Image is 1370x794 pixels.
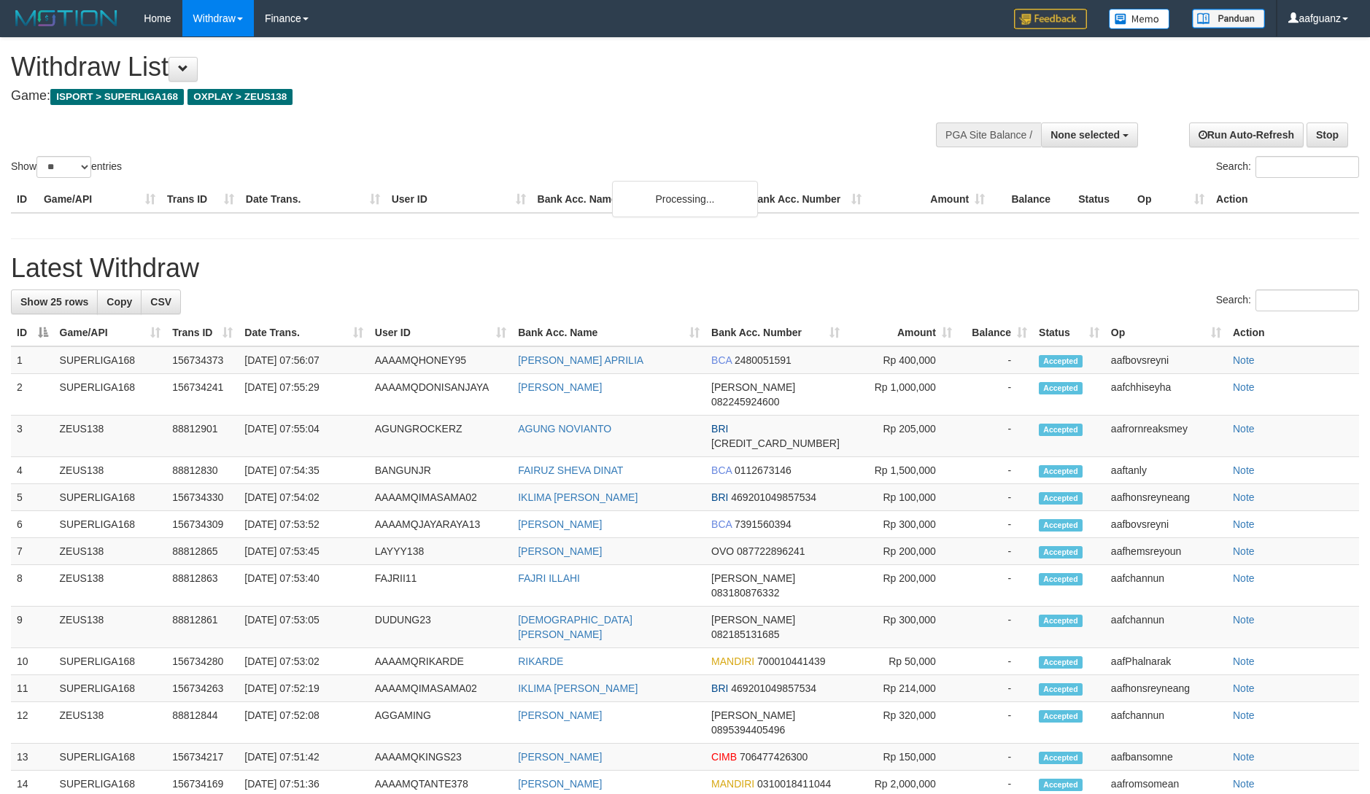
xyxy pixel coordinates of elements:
[1233,682,1255,694] a: Note
[958,511,1033,538] td: -
[166,565,239,607] td: 88812863
[958,346,1033,374] td: -
[958,607,1033,648] td: -
[1233,614,1255,626] a: Note
[958,538,1033,565] td: -
[1233,381,1255,393] a: Note
[54,648,167,675] td: SUPERLIGA168
[1105,565,1227,607] td: aafchannun
[518,545,602,557] a: [PERSON_NAME]
[1192,9,1265,28] img: panduan.png
[845,374,958,416] td: Rp 1,000,000
[369,416,512,457] td: AGUNGROCKERZ
[239,565,368,607] td: [DATE] 07:53:40
[11,7,122,29] img: MOTION_logo.png
[518,682,638,694] a: IKLIMA [PERSON_NAME]
[166,374,239,416] td: 156734241
[740,751,808,763] span: Copy 706477426300 to clipboard
[1233,572,1255,584] a: Note
[711,778,754,790] span: MANDIRI
[11,254,1359,283] h1: Latest Withdraw
[1105,511,1227,538] td: aafbovsreyni
[1255,289,1359,311] input: Search:
[1233,518,1255,530] a: Note
[845,416,958,457] td: Rp 205,000
[11,457,54,484] td: 4
[1105,416,1227,457] td: aafrornreaksmey
[735,518,792,530] span: Copy 7391560394 to clipboard
[1039,573,1083,585] span: Accepted
[1105,484,1227,511] td: aafhonsreyneang
[161,186,240,213] th: Trans ID
[1307,122,1348,147] a: Stop
[369,675,512,702] td: AAAAMQIMASAMA02
[54,416,167,457] td: ZEUS138
[1233,655,1255,667] a: Note
[711,614,795,626] span: [PERSON_NAME]
[1105,607,1227,648] td: aafchannun
[20,296,88,308] span: Show 25 rows
[518,751,602,763] a: [PERSON_NAME]
[11,702,54,744] td: 12
[11,607,54,648] td: 9
[958,416,1033,457] td: -
[11,52,899,82] h1: Withdraw List
[11,319,54,346] th: ID: activate to sort column descending
[518,381,602,393] a: [PERSON_NAME]
[239,675,368,702] td: [DATE] 07:52:19
[711,709,795,721] span: [PERSON_NAME]
[141,289,181,314] a: CSV
[711,587,779,599] span: Copy 083180876332 to clipboard
[1227,319,1359,346] th: Action
[1039,615,1083,627] span: Accepted
[991,186,1072,213] th: Balance
[166,538,239,565] td: 88812865
[166,702,239,744] td: 88812844
[1233,751,1255,763] a: Note
[38,186,161,213] th: Game/API
[166,607,239,648] td: 88812861
[612,181,758,217] div: Processing...
[845,675,958,702] td: Rp 214,000
[54,744,167,771] td: SUPERLIGA168
[369,702,512,744] td: AGGAMING
[705,319,845,346] th: Bank Acc. Number: activate to sort column ascending
[11,538,54,565] td: 7
[1105,702,1227,744] td: aafchannun
[845,346,958,374] td: Rp 400,000
[936,122,1041,147] div: PGA Site Balance /
[239,319,368,346] th: Date Trans.: activate to sort column ascending
[744,186,867,213] th: Bank Acc. Number
[711,628,779,640] span: Copy 082185131685 to clipboard
[1014,9,1087,29] img: Feedback.jpg
[757,778,831,790] span: Copy 0310018411044 to clipboard
[867,186,991,213] th: Amount
[54,702,167,744] td: ZEUS138
[11,156,122,178] label: Show entries
[845,511,958,538] td: Rp 300,000
[369,565,512,607] td: FAJRII11
[735,354,792,366] span: Copy 2480051591 to clipboard
[11,416,54,457] td: 3
[1105,319,1227,346] th: Op: activate to sort column ascending
[737,545,805,557] span: Copy 087722896241 to clipboard
[711,518,732,530] span: BCA
[711,682,728,694] span: BRI
[11,744,54,771] td: 13
[731,682,816,694] span: Copy 469201049857534 to clipboard
[239,744,368,771] td: [DATE] 07:51:42
[845,538,958,565] td: Rp 200,000
[711,423,728,435] span: BRI
[518,614,632,640] a: [DEMOGRAPHIC_DATA][PERSON_NAME]
[958,648,1033,675] td: -
[166,457,239,484] td: 88812830
[711,396,779,408] span: Copy 082245924600 to clipboard
[239,416,368,457] td: [DATE] 07:55:04
[11,346,54,374] td: 1
[166,416,239,457] td: 88812901
[369,511,512,538] td: AAAAMQJAYARAYA13
[1233,464,1255,476] a: Note
[845,648,958,675] td: Rp 50,000
[958,457,1033,484] td: -
[1105,675,1227,702] td: aafhonsreyneang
